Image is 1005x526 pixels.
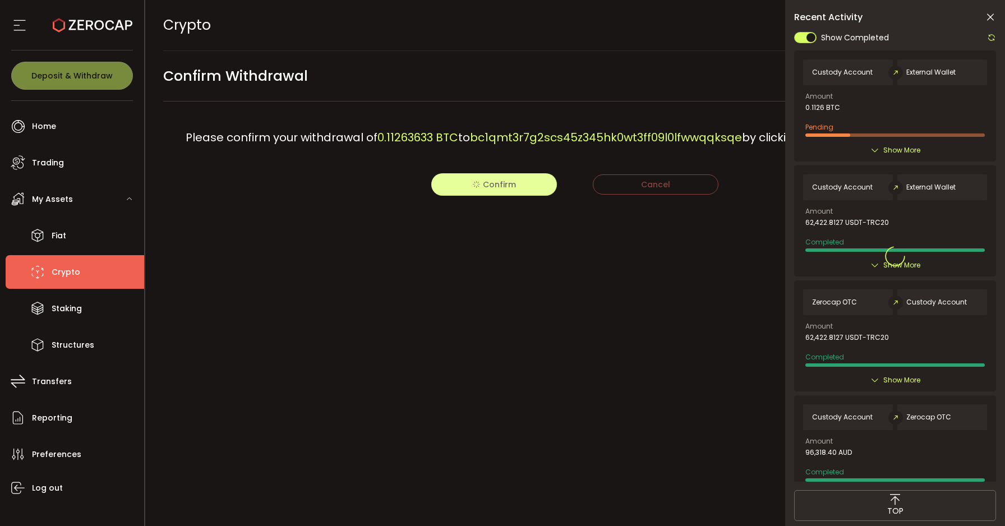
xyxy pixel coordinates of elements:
[593,174,718,195] button: Cancel
[470,130,742,145] span: bc1qmt3r7g2scs45z345hk0wt3ff09l0lfwwqqksqe
[377,130,458,145] span: 0.11263633 BTC
[32,118,56,135] span: Home
[949,472,1005,526] iframe: Chat Widget
[52,264,80,280] span: Crypto
[186,130,377,145] span: Please confirm your withdrawal of
[32,480,63,496] span: Log out
[32,373,72,390] span: Transfers
[163,63,308,89] span: Confirm Withdrawal
[11,62,133,90] button: Deposit & Withdraw
[887,505,903,517] span: TOP
[163,15,211,35] span: Crypto
[31,72,113,80] span: Deposit & Withdraw
[52,301,82,317] span: Staking
[32,410,72,426] span: Reporting
[52,228,66,244] span: Fiat
[32,446,81,463] span: Preferences
[458,130,470,145] span: to
[32,155,64,171] span: Trading
[794,13,863,22] span: Recent Activity
[742,130,901,145] span: by clicking on the link below.
[641,179,670,190] span: Cancel
[52,337,94,353] span: Structures
[32,191,73,207] span: My Assets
